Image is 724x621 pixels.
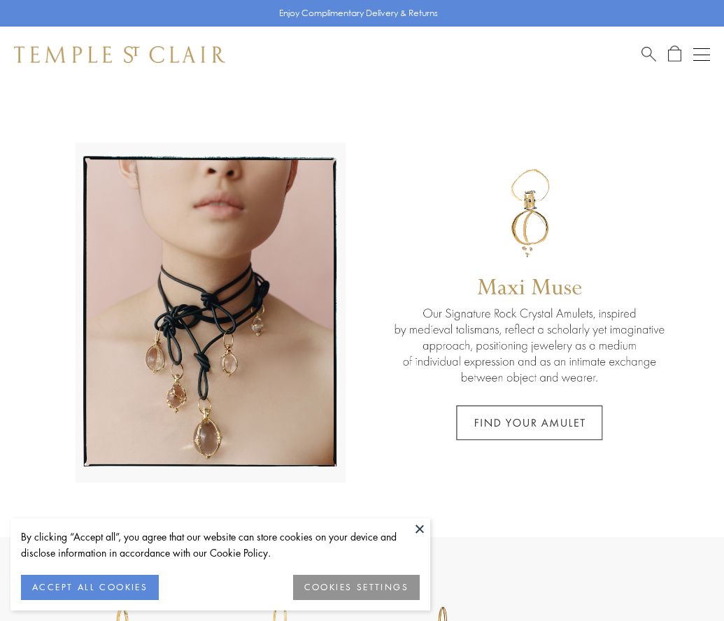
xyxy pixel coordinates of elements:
p: Enjoy Complimentary Delivery & Returns [279,6,438,20]
button: COOKIES SETTINGS [293,575,420,600]
a: Search [641,45,656,63]
button: ACCEPT ALL COOKIES [21,575,159,600]
div: By clicking “Accept all”, you agree that our website can store cookies on your device and disclos... [21,529,420,561]
a: Open Shopping Bag [668,45,681,63]
img: Temple St. Clair [14,46,225,63]
button: Open navigation [693,46,710,63]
